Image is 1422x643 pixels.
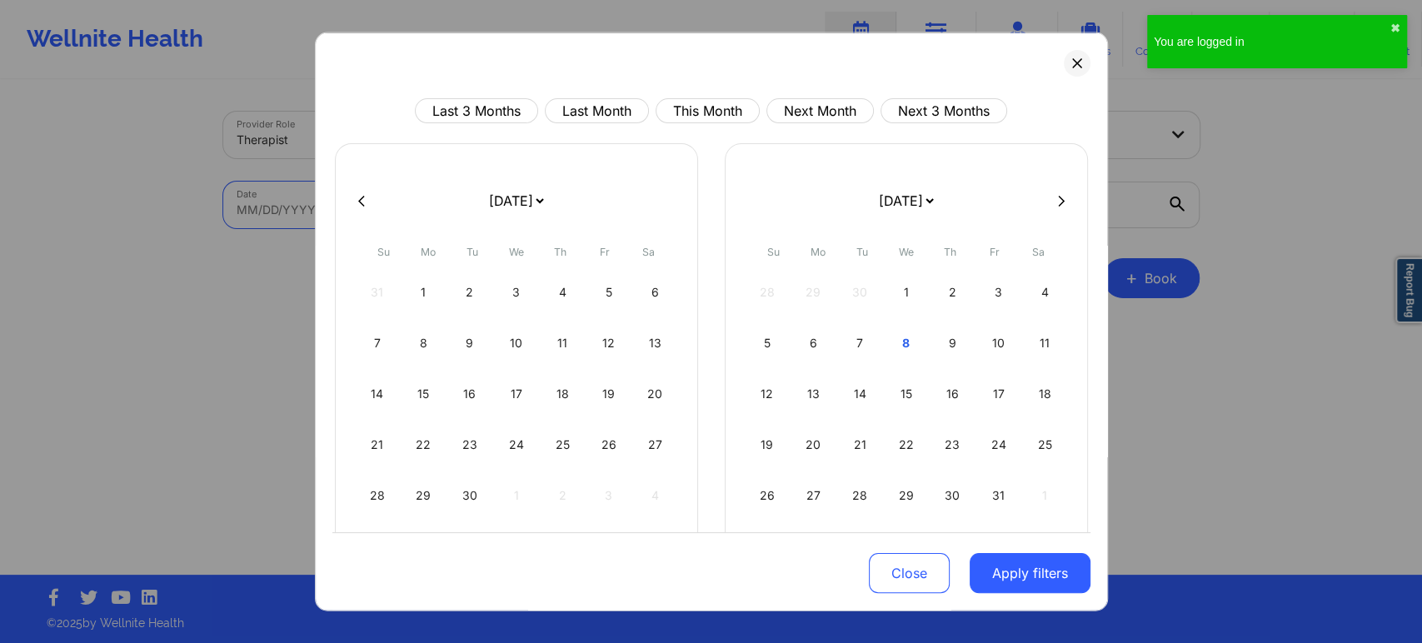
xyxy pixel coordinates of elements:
div: Mon Oct 20 2025 [792,421,835,468]
div: Wed Oct 15 2025 [885,371,927,417]
div: Sun Sep 14 2025 [357,371,399,417]
abbr: Sunday [767,246,780,258]
div: Fri Oct 03 2025 [977,269,1020,316]
div: Mon Oct 06 2025 [792,320,835,366]
div: Sat Oct 11 2025 [1024,320,1066,366]
div: Thu Oct 30 2025 [931,472,974,519]
div: Mon Oct 13 2025 [792,371,835,417]
div: Sat Sep 20 2025 [634,371,676,417]
div: Sun Oct 26 2025 [746,472,789,519]
div: You are logged in [1154,33,1390,50]
div: Thu Sep 11 2025 [541,320,584,366]
div: Mon Sep 29 2025 [402,472,445,519]
div: Fri Oct 17 2025 [977,371,1020,417]
div: Thu Sep 25 2025 [541,421,584,468]
div: Mon Sep 08 2025 [402,320,445,366]
div: Fri Sep 26 2025 [587,421,630,468]
div: Thu Sep 18 2025 [541,371,584,417]
abbr: Saturday [642,246,655,258]
div: Sat Oct 18 2025 [1024,371,1066,417]
div: Wed Sep 24 2025 [495,421,537,468]
abbr: Wednesday [899,246,914,258]
div: Thu Sep 04 2025 [541,269,584,316]
div: Wed Oct 22 2025 [885,421,927,468]
div: Wed Oct 01 2025 [885,269,927,316]
div: Fri Sep 05 2025 [587,269,630,316]
button: close [1390,22,1400,35]
div: Thu Oct 09 2025 [931,320,974,366]
abbr: Sunday [377,246,390,258]
div: Sun Oct 12 2025 [746,371,789,417]
div: Mon Oct 27 2025 [792,472,835,519]
abbr: Tuesday [467,246,478,258]
button: Last 3 Months [415,98,538,123]
button: Last Month [545,98,649,123]
div: Sun Oct 05 2025 [746,320,789,366]
div: Sat Sep 06 2025 [634,269,676,316]
div: Sat Oct 04 2025 [1024,269,1066,316]
div: Fri Sep 19 2025 [587,371,630,417]
div: Wed Sep 17 2025 [495,371,537,417]
div: Wed Oct 29 2025 [885,472,927,519]
div: Fri Oct 31 2025 [977,472,1020,519]
div: Wed Sep 10 2025 [495,320,537,366]
div: Tue Sep 02 2025 [449,269,491,316]
div: Mon Sep 01 2025 [402,269,445,316]
abbr: Friday [600,246,610,258]
abbr: Wednesday [509,246,524,258]
div: Fri Oct 24 2025 [977,421,1020,468]
div: Thu Oct 16 2025 [931,371,974,417]
abbr: Tuesday [856,246,868,258]
abbr: Monday [421,246,436,258]
div: Tue Sep 23 2025 [449,421,491,468]
div: Sun Sep 07 2025 [357,320,399,366]
div: Tue Sep 09 2025 [449,320,491,366]
button: Apply filters [970,553,1090,593]
div: Thu Oct 02 2025 [931,269,974,316]
div: Sat Sep 27 2025 [634,421,676,468]
div: Tue Sep 16 2025 [449,371,491,417]
div: Mon Sep 22 2025 [402,421,445,468]
button: Next Month [766,98,874,123]
abbr: Friday [990,246,1000,258]
div: Fri Sep 12 2025 [587,320,630,366]
div: Tue Sep 30 2025 [449,472,491,519]
div: Wed Oct 08 2025 [885,320,927,366]
div: Mon Sep 15 2025 [402,371,445,417]
div: Sun Oct 19 2025 [746,421,789,468]
button: This Month [656,98,760,123]
div: Tue Oct 21 2025 [839,421,881,468]
abbr: Monday [811,246,826,258]
div: Tue Oct 28 2025 [839,472,881,519]
div: Sun Sep 21 2025 [357,421,399,468]
abbr: Saturday [1032,246,1045,258]
div: Sat Sep 13 2025 [634,320,676,366]
abbr: Thursday [554,246,566,258]
div: Sat Oct 25 2025 [1024,421,1066,468]
div: Sun Sep 28 2025 [357,472,399,519]
abbr: Thursday [944,246,956,258]
div: Tue Oct 14 2025 [839,371,881,417]
button: Next 3 Months [881,98,1007,123]
div: Wed Sep 03 2025 [495,269,537,316]
div: Tue Oct 07 2025 [839,320,881,366]
div: Thu Oct 23 2025 [931,421,974,468]
div: Fri Oct 10 2025 [977,320,1020,366]
button: Close [869,553,950,593]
